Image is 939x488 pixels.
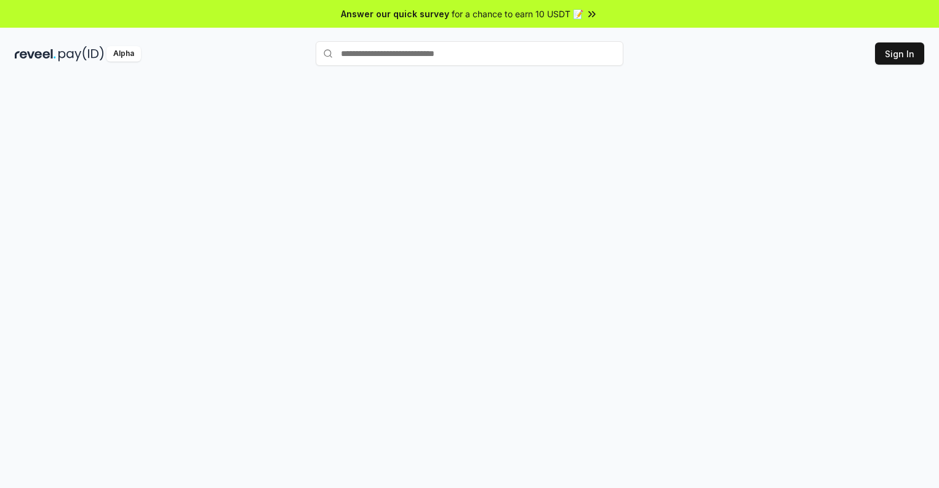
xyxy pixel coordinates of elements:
[452,7,583,20] span: for a chance to earn 10 USDT 📝
[875,42,924,65] button: Sign In
[58,46,104,62] img: pay_id
[15,46,56,62] img: reveel_dark
[106,46,141,62] div: Alpha
[341,7,449,20] span: Answer our quick survey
